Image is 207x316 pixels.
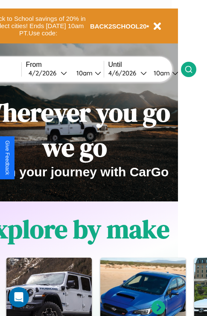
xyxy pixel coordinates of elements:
button: 4/2/2026 [26,69,70,78]
label: From [26,61,104,69]
div: 10am [72,69,95,77]
button: 10am [147,69,181,78]
div: 10am [149,69,172,77]
button: 10am [70,69,104,78]
div: Give Feedback [4,141,10,175]
b: BACK2SCHOOL20 [90,23,147,30]
div: 4 / 6 / 2026 [108,69,140,77]
div: 4 / 2 / 2026 [29,69,61,77]
label: Until [108,61,181,69]
iframe: Intercom live chat [9,287,29,307]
